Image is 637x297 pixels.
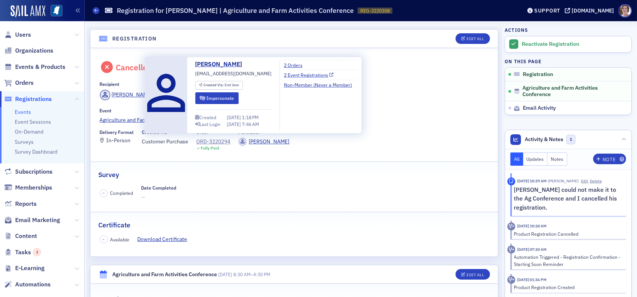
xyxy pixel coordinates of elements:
div: Last Login [200,122,220,126]
div: In-Person [106,138,130,143]
span: Email Marketing [15,216,60,224]
time: 8/19/2025 07:30 AM [517,247,547,252]
span: – [102,237,105,242]
h2: Survey [98,170,119,180]
div: Note [603,157,615,162]
span: Organizations [15,47,53,55]
a: Orders [4,79,34,87]
span: 1:18 PM [242,114,258,120]
span: Created Via : [203,82,225,87]
span: — [141,193,177,201]
a: Agriculture and Farm Activities Conference [100,116,489,124]
a: Content [4,232,37,240]
button: Note [593,154,626,164]
span: [EMAIL_ADDRESS][DOMAIN_NAME] [195,70,271,77]
time: 8:30 AM [233,271,251,277]
div: Created Via: End User [195,81,243,90]
div: Product Registration Created [514,284,621,291]
div: Note [507,177,515,185]
span: Registrations [15,95,52,103]
span: Customer Purchase [142,138,189,146]
a: 2 Orders [284,62,308,68]
a: Memberships [4,183,52,192]
div: Delivery Format [100,129,134,135]
h4: Actions [505,26,528,33]
span: Subscriptions [15,168,53,176]
a: On-Demand [15,128,43,135]
span: Automations [15,280,51,289]
h4: Registration [112,35,157,43]
a: 2 Event Registrations [284,72,334,78]
h2: Certificate [98,220,130,230]
span: Events & Products [15,63,65,71]
div: Edit All [467,37,484,41]
div: [PERSON_NAME] [112,91,152,99]
a: Subscriptions [4,168,53,176]
div: [PERSON_NAME] [249,138,290,146]
button: Delete [590,178,602,184]
a: View Homepage [45,5,62,18]
span: [DATE] [218,271,232,277]
button: Edit All [456,269,490,280]
span: Email Activity [523,105,556,112]
button: Edit All [456,33,490,44]
span: – [102,190,105,196]
span: 7:46 AM [242,121,259,127]
time: 7/18/2025 01:36 PM [517,277,547,282]
img: SailAMX [51,5,62,17]
span: Available [110,236,130,243]
a: Email Marketing [4,216,60,224]
a: Reports [4,200,37,208]
span: Lydia Carlisle [547,178,578,183]
div: Created Via [142,129,167,135]
div: Activity [507,246,515,253]
img: SailAMX [11,5,45,17]
div: Automation Triggered - Registration Confirmation - Starting Soon Reminder [514,253,621,267]
button: All [510,152,523,166]
span: Reports [15,200,37,208]
div: Recipient [100,81,120,87]
a: Organizations [4,47,53,55]
span: [DATE] [227,114,242,120]
h4: On this page [505,58,632,65]
div: Reactivate Registration [522,41,628,48]
a: Surveys [15,138,34,145]
a: E-Learning [4,264,45,272]
div: Activity [507,222,515,230]
span: Tasks [15,248,41,257]
span: Registration [523,71,553,78]
div: Cancelled [116,62,152,72]
span: [DATE] [227,121,242,127]
span: – [218,271,270,277]
span: REG-3220308 [360,8,390,14]
button: Edit [581,178,588,184]
span: E-Learning [15,264,45,272]
a: ORD-3220294 [197,138,231,146]
a: Event Sessions [15,118,51,125]
a: Registrations [4,95,52,103]
a: [PERSON_NAME] [100,90,152,100]
button: Notes [547,152,567,166]
a: Non-Member (Never a Member) [284,81,358,88]
a: Events & Products [4,63,65,71]
a: [PERSON_NAME] [195,60,248,69]
time: 8/19/2025 10:29 AM [517,178,547,183]
span: Users [15,31,31,39]
div: Activity [507,276,515,284]
button: [DOMAIN_NAME] [565,8,617,13]
h1: Registration for [PERSON_NAME] | Agriculture and Farm Activities Conference [117,6,354,15]
span: Agriculture and Farm Activities Conference [522,85,621,98]
a: Automations [4,280,51,289]
a: Download Certificate [138,235,193,243]
div: Created [199,115,216,120]
a: Reactivate Registration [505,36,631,52]
div: Agriculture and Farm Activities Conference [112,271,217,278]
span: Completed [110,190,133,196]
span: 1 [566,135,576,144]
span: Profile [618,4,632,17]
p: [PERSON_NAME] could not make it to the Ag Conference and I cancelled his registration. [514,185,621,212]
span: Content [15,232,37,240]
span: Activity & Notes [525,135,564,143]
